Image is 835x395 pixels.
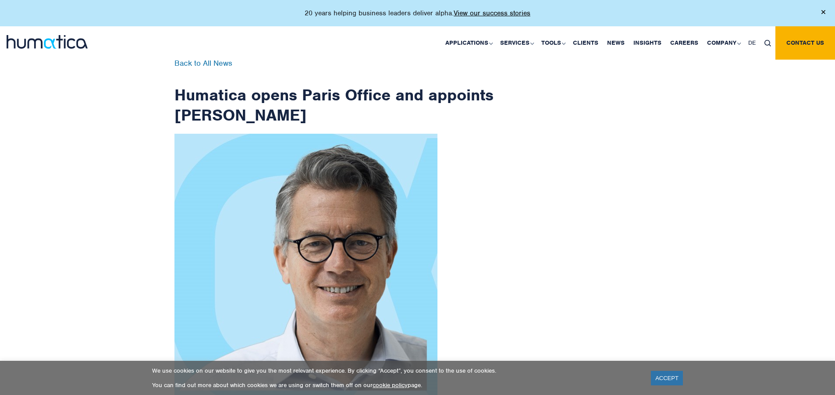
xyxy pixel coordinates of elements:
a: News [603,26,629,60]
p: We use cookies on our website to give you the most relevant experience. By clicking “Accept”, you... [152,367,640,374]
a: Services [496,26,537,60]
span: DE [748,39,756,46]
h1: Humatica opens Paris Office and appoints [PERSON_NAME] [174,60,494,125]
img: logo [7,35,88,49]
p: You can find out more about which cookies we are using or switch them off on our page. [152,381,640,389]
a: Insights [629,26,666,60]
a: Careers [666,26,703,60]
a: Applications [441,26,496,60]
a: ACCEPT [651,371,683,385]
a: DE [744,26,760,60]
a: cookie policy [373,381,408,389]
p: 20 years helping business leaders deliver alpha. [305,9,530,18]
a: Contact us [775,26,835,60]
a: View our success stories [454,9,530,18]
a: Back to All News [174,58,232,68]
a: Clients [569,26,603,60]
img: search_icon [764,40,771,46]
a: Company [703,26,744,60]
a: Tools [537,26,569,60]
